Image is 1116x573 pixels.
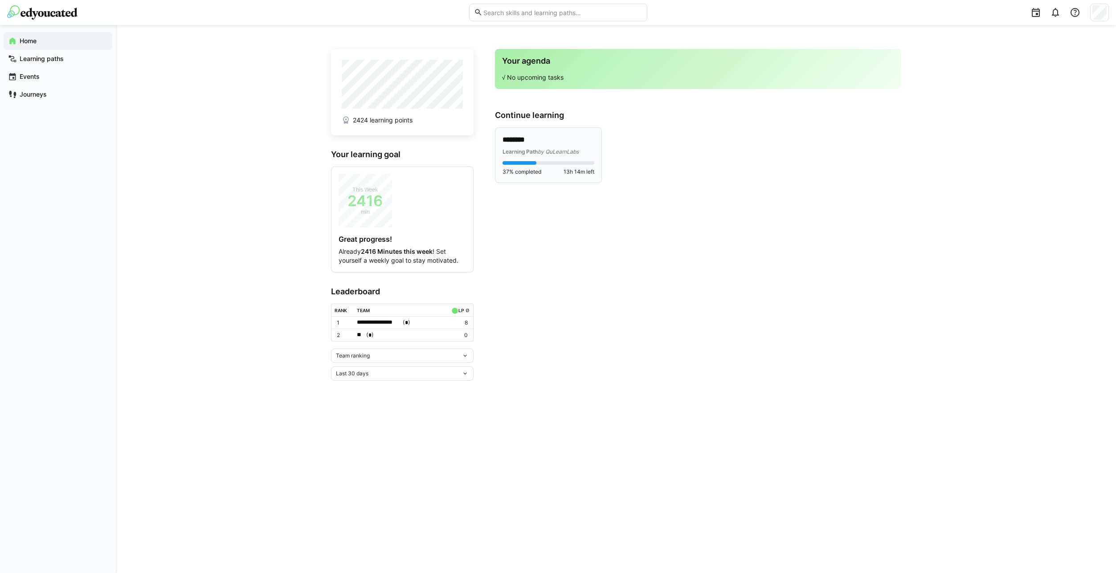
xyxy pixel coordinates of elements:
p: √ No upcoming tasks [502,73,894,82]
span: ( ) [403,318,410,327]
p: 2 [337,332,350,339]
a: ø [466,306,470,313]
span: Last 30 days [336,370,368,377]
input: Search skills and learning paths… [482,8,642,16]
span: 2424 learning points [353,116,413,125]
strong: 2416 Minutes this week [361,248,433,255]
span: ( ) [366,330,374,340]
div: LP [458,308,464,313]
span: 13h 14m left [564,168,594,175]
h3: Leaderboard [331,287,474,297]
div: Rank [335,308,347,313]
span: by QuLearnLabs [538,148,579,155]
h3: Continue learning [495,110,901,120]
h4: Great progress! [339,235,466,244]
div: Team [357,308,370,313]
h3: Your agenda [502,56,894,66]
span: Team ranking [336,352,370,359]
span: 37% completed [503,168,541,175]
h3: Your learning goal [331,150,474,159]
p: 8 [450,319,467,326]
span: Learning Path [503,148,538,155]
p: Already ! Set yourself a weekly goal to stay motivated. [339,247,466,265]
p: 0 [450,332,467,339]
p: 1 [337,319,350,326]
